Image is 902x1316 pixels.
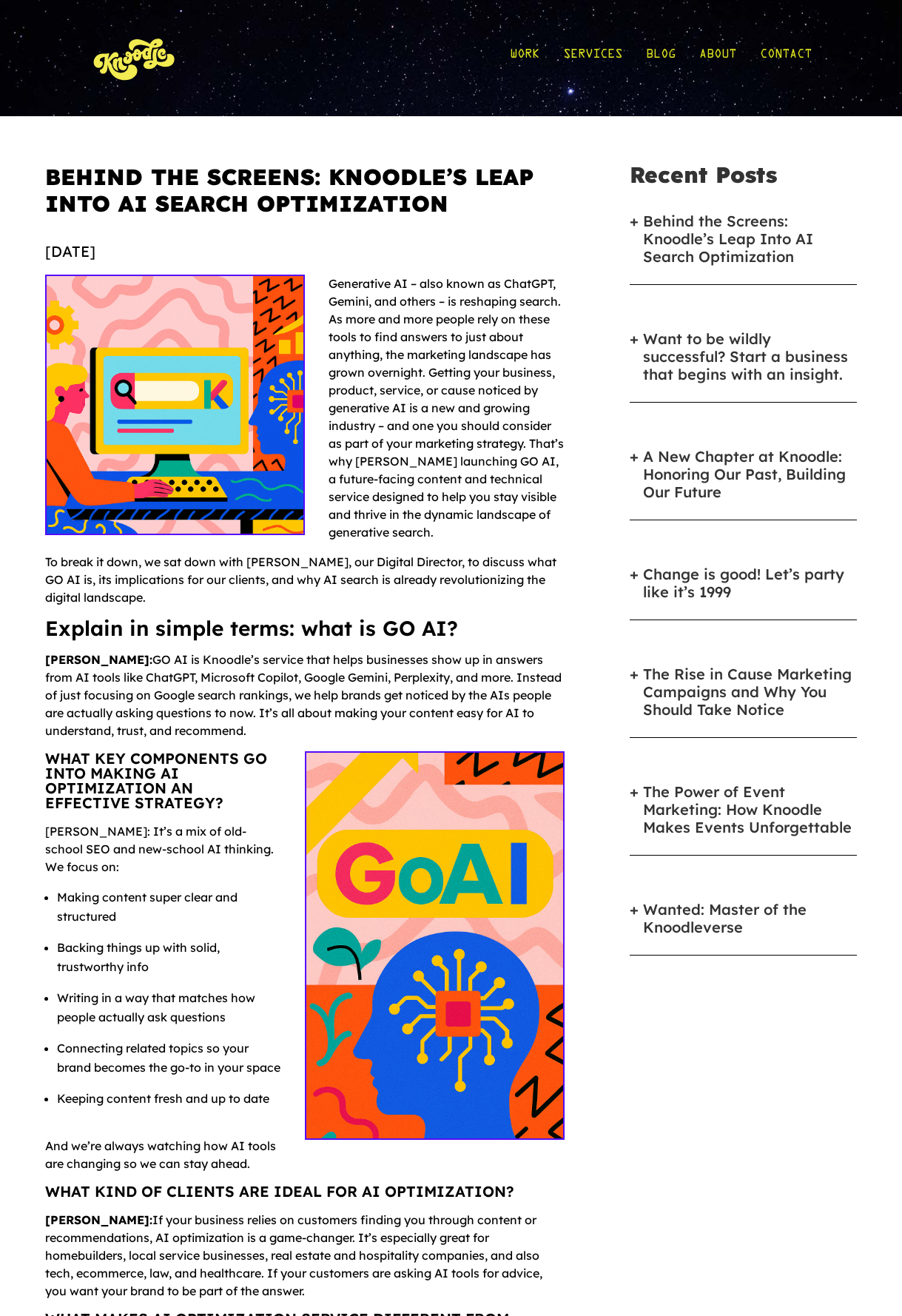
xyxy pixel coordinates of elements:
[510,24,539,93] a: Work
[45,241,565,263] div: [DATE]
[45,652,152,667] strong: [PERSON_NAME]:
[45,651,565,751] p: GO AI is Knoodle’s service that helps businesses show up in answers from AI tools like ChatGPT, M...
[646,24,676,93] a: Blog
[45,1184,565,1211] h3: What kind of clients are ideal for AI optimization?
[57,938,565,988] li: Backing things up with solid, trustworthy info
[643,212,857,266] a: Behind the Screens: Knoodle’s Leap Into AI Search Optimization
[45,1212,152,1227] strong: [PERSON_NAME]:
[699,24,736,93] a: About
[643,665,857,719] a: The Rise in Cause Marketing Campaigns and Why You Should Take Notice
[643,783,857,836] a: The Power of Event Marketing: How Knoodle Makes Events Unforgettable
[563,24,622,93] a: Services
[57,887,565,938] li: Making content super clear and structured
[45,1211,565,1312] p: If your business relies on customers finding you through content or recommendations, AI optimizat...
[57,1089,565,1120] li: Keeping content fresh and up to date
[90,24,179,93] img: KnoLogo(yellow)
[57,988,565,1038] li: Writing in a way that matches how people actually ask questions
[760,24,812,93] a: Contact
[643,330,857,383] a: Want to be wildly successful? Start a business that begins with an insight.
[45,1137,565,1184] p: And we’re always watching how AI tools are changing so we can stay ahead.
[45,618,565,651] h2: Explain in simple terms: what is GO AI?
[45,275,565,553] p: Generative AI – also known as ChatGPT, Gemini, and others – is reshaping search. As more and more...
[643,565,857,601] a: Change is good! Let’s party like it’s 1999
[630,164,857,198] h5: Recent Posts
[45,822,565,887] p: [PERSON_NAME]: It’s a mix of old-school SEO and new-school AI thinking. We focus on:
[45,751,565,822] h3: What key components go into making AI optimization an effective strategy?
[643,901,857,936] a: Wanted: Master of the Knoodleverse
[45,164,565,229] h1: Behind the Screens: Knoodle’s Leap Into AI Search Optimization
[45,553,565,618] p: To break it down, we sat down with [PERSON_NAME], our Digital Director, to discuss what GO AI is,...
[57,1038,565,1089] li: Connecting related topics so your brand becomes the go-to in your space
[643,448,857,501] a: A New Chapter at Knoodle: Honoring Our Past, Building Our Future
